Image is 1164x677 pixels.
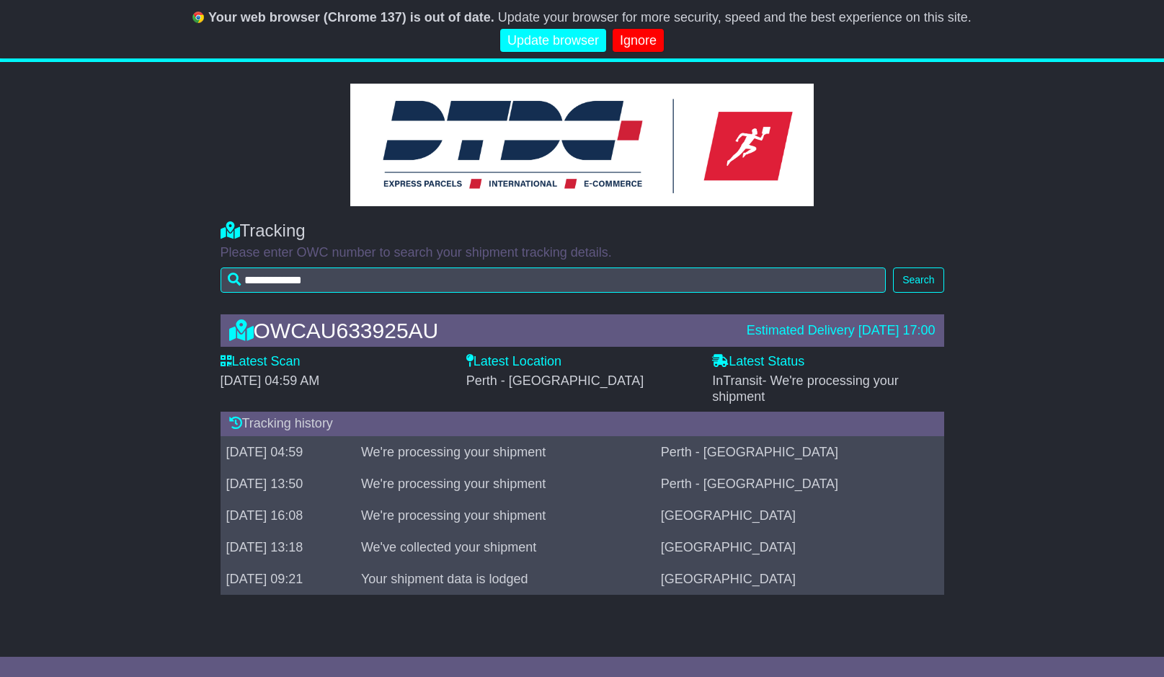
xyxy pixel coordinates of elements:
td: [GEOGRAPHIC_DATA] [655,531,944,563]
td: [DATE] 09:21 [221,563,355,595]
a: Update browser [500,29,606,53]
td: [GEOGRAPHIC_DATA] [655,563,944,595]
button: Search [893,267,943,293]
td: [DATE] 16:08 [221,500,355,531]
td: We're processing your shipment [355,468,655,500]
td: Perth - [GEOGRAPHIC_DATA] [655,436,944,468]
td: Perth - [GEOGRAPHIC_DATA] [655,468,944,500]
div: Estimated Delivery [DATE] 17:00 [747,323,936,339]
td: We're processing your shipment [355,500,655,531]
td: [DATE] 13:18 [221,531,355,563]
span: Perth - [GEOGRAPHIC_DATA] [466,373,644,388]
label: Latest Location [466,354,561,370]
img: GetCustomerLogo [350,84,814,206]
div: OWCAU633925AU [222,319,739,342]
p: Please enter OWC number to search your shipment tracking details. [221,245,944,261]
td: [DATE] 13:50 [221,468,355,500]
span: - We're processing your shipment [712,373,899,404]
div: Tracking history [221,412,944,436]
label: Latest Scan [221,354,301,370]
span: [DATE] 04:59 AM [221,373,320,388]
span: InTransit [712,373,899,404]
td: [GEOGRAPHIC_DATA] [655,500,944,531]
a: Ignore [613,29,664,53]
span: Update your browser for more security, speed and the best experience on this site. [498,10,972,25]
td: [DATE] 04:59 [221,436,355,468]
label: Latest Status [712,354,804,370]
td: Your shipment data is lodged [355,563,655,595]
b: Your web browser (Chrome 137) is out of date. [208,10,494,25]
td: We've collected your shipment [355,531,655,563]
td: We're processing your shipment [355,436,655,468]
div: Tracking [221,221,944,242]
